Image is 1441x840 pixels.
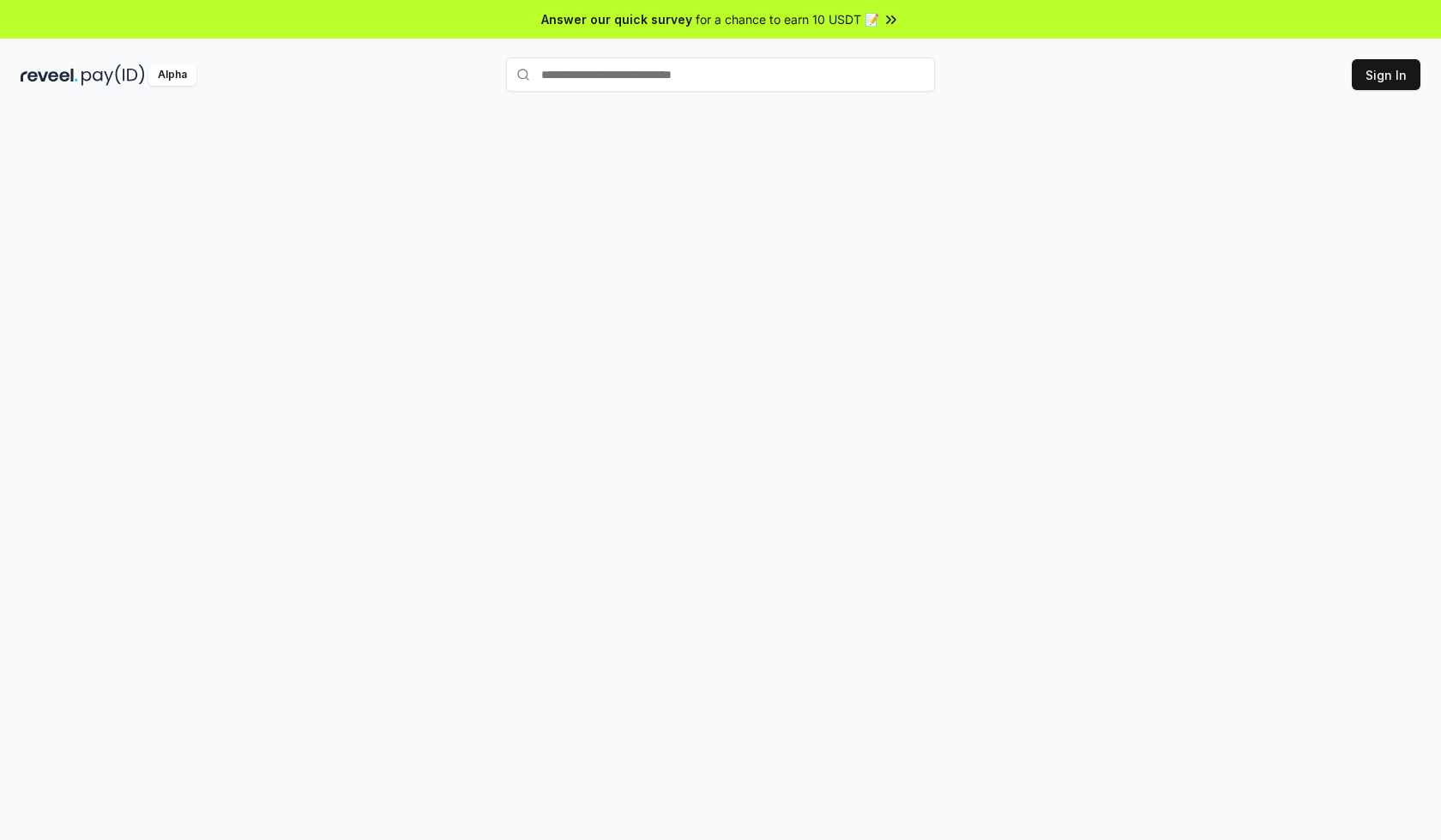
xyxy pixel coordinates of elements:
[21,64,78,86] img: reveel_dark
[81,64,145,86] img: pay_id
[1352,59,1420,90] button: Sign In
[148,64,196,86] div: Alpha
[696,10,879,28] span: for a chance to earn 10 USDT 📝
[541,10,692,28] span: Answer our quick survey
